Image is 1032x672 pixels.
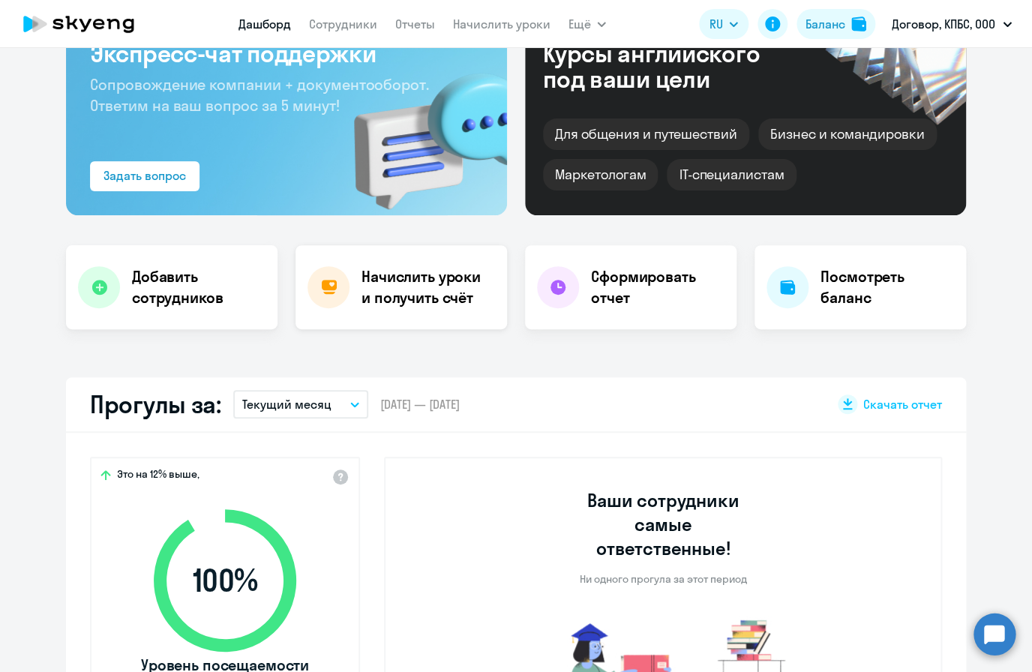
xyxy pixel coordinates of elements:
h4: Посмотреть баланс [820,266,954,308]
img: balance [851,16,866,31]
div: Задать вопрос [103,166,186,184]
h4: Начислить уроки и получить счёт [361,266,492,308]
p: Договор, КПБС, ООО [892,15,995,33]
button: Текущий месяц [233,390,368,418]
h3: Ваши сотрудники самые ответственные! [567,488,760,560]
div: Маркетологам [543,159,658,190]
span: [DATE] — [DATE] [380,396,460,412]
a: Сотрудники [309,16,377,31]
h4: Сформировать отчет [591,266,724,308]
p: Ни одного прогула за этот период [580,572,747,586]
button: Балансbalance [796,9,875,39]
span: Скачать отчет [863,396,942,412]
div: IT-специалистам [667,159,796,190]
span: Это на 12% выше, [117,467,199,485]
span: Ещё [568,15,591,33]
a: Дашборд [238,16,291,31]
span: Сопровождение компании + документооборот. Ответим на ваш вопрос за 5 минут! [90,75,429,115]
img: bg-img [332,46,507,215]
h2: Прогулы за: [90,389,221,419]
span: 100 % [139,562,311,598]
div: Для общения и путешествий [543,118,749,150]
div: Курсы английского под ваши цели [543,40,799,91]
h3: Экспресс-чат поддержки [90,38,483,68]
button: Ещё [568,9,606,39]
button: RU [699,9,748,39]
div: Баланс [805,15,845,33]
button: Задать вопрос [90,161,199,191]
h4: Добавить сотрудников [132,266,265,308]
div: Бизнес и командировки [758,118,937,150]
a: Отчеты [395,16,435,31]
button: Договор, КПБС, ООО [884,6,1019,42]
span: RU [709,15,723,33]
p: Текущий месяц [242,395,331,413]
a: Начислить уроки [453,16,550,31]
